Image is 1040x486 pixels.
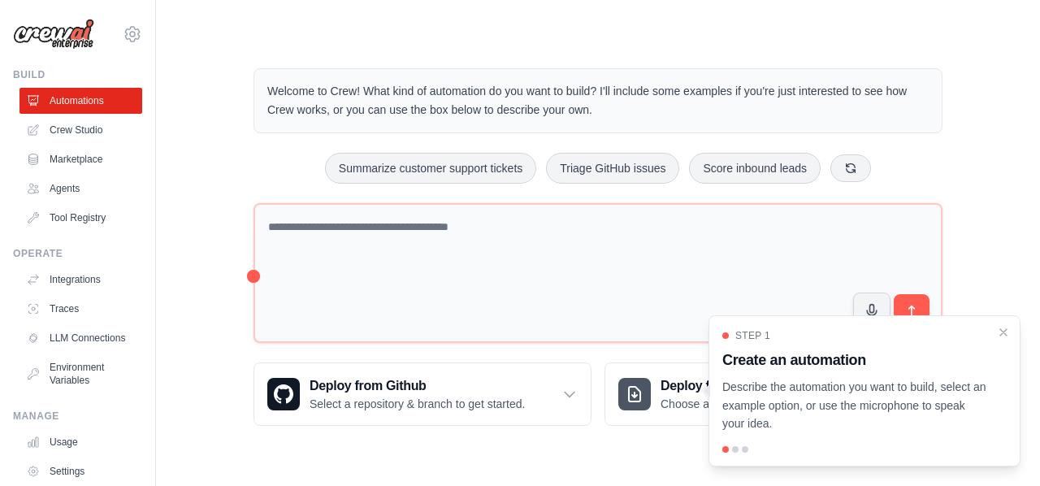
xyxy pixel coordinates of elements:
[19,176,142,202] a: Agents
[661,396,798,412] p: Choose a zip file to upload.
[325,153,536,184] button: Summarize customer support tickets
[959,408,1040,486] iframe: Chat Widget
[19,354,142,393] a: Environment Variables
[13,19,94,50] img: Logo
[19,429,142,455] a: Usage
[661,376,798,396] h3: Deploy from zip file
[310,396,525,412] p: Select a repository & branch to get started.
[735,329,770,342] span: Step 1
[689,153,821,184] button: Score inbound leads
[310,376,525,396] h3: Deploy from Github
[13,247,142,260] div: Operate
[13,410,142,423] div: Manage
[13,68,142,81] div: Build
[722,349,987,371] h3: Create an automation
[19,296,142,322] a: Traces
[19,205,142,231] a: Tool Registry
[19,267,142,293] a: Integrations
[997,326,1010,339] button: Close walkthrough
[19,117,142,143] a: Crew Studio
[267,82,929,119] p: Welcome to Crew! What kind of automation do you want to build? I'll include some examples if you'...
[19,146,142,172] a: Marketplace
[722,378,987,433] p: Describe the automation you want to build, select an example option, or use the microphone to spe...
[19,458,142,484] a: Settings
[546,153,679,184] button: Triage GitHub issues
[19,325,142,351] a: LLM Connections
[19,88,142,114] a: Automations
